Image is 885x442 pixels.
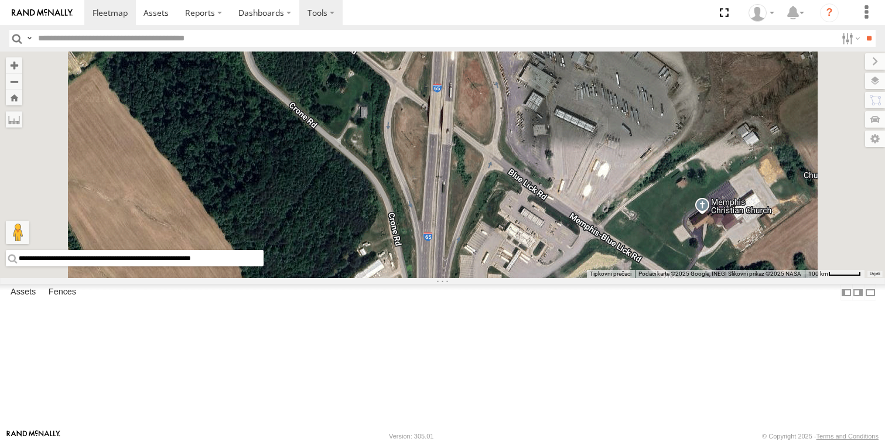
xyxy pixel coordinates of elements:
[820,4,839,22] i: ?
[852,284,864,301] label: Dock Summary Table to the Right
[12,9,73,17] img: rand-logo.svg
[6,57,22,73] button: Zoom in
[6,430,60,442] a: Visit our Website
[837,30,862,47] label: Search Filter Options
[6,73,22,90] button: Zoom out
[6,90,22,105] button: Zoom Home
[6,221,29,244] button: Povucite Pegmana na kartu da biste otvorili Street View
[808,270,828,277] span: 100 km
[840,284,852,301] label: Dock Summary Table to the Left
[43,285,82,301] label: Fences
[865,284,876,301] label: Hide Summary Table
[816,433,879,440] a: Terms and Conditions
[590,270,631,278] button: Tipkovni prečaci
[805,270,865,278] button: Mjerilo karte: 100 km naprema 52 piksela
[638,270,801,277] span: Podaci karte ©2025 Google, INEGI Slikovni prikaz ©2025 NASA
[25,30,34,47] label: Search Query
[870,272,880,276] a: Uvjeti
[762,433,879,440] div: © Copyright 2025 -
[6,111,22,128] label: Measure
[389,433,433,440] div: Version: 305.01
[5,285,42,301] label: Assets
[744,4,778,22] div: Miky Transport
[865,131,885,147] label: Map Settings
